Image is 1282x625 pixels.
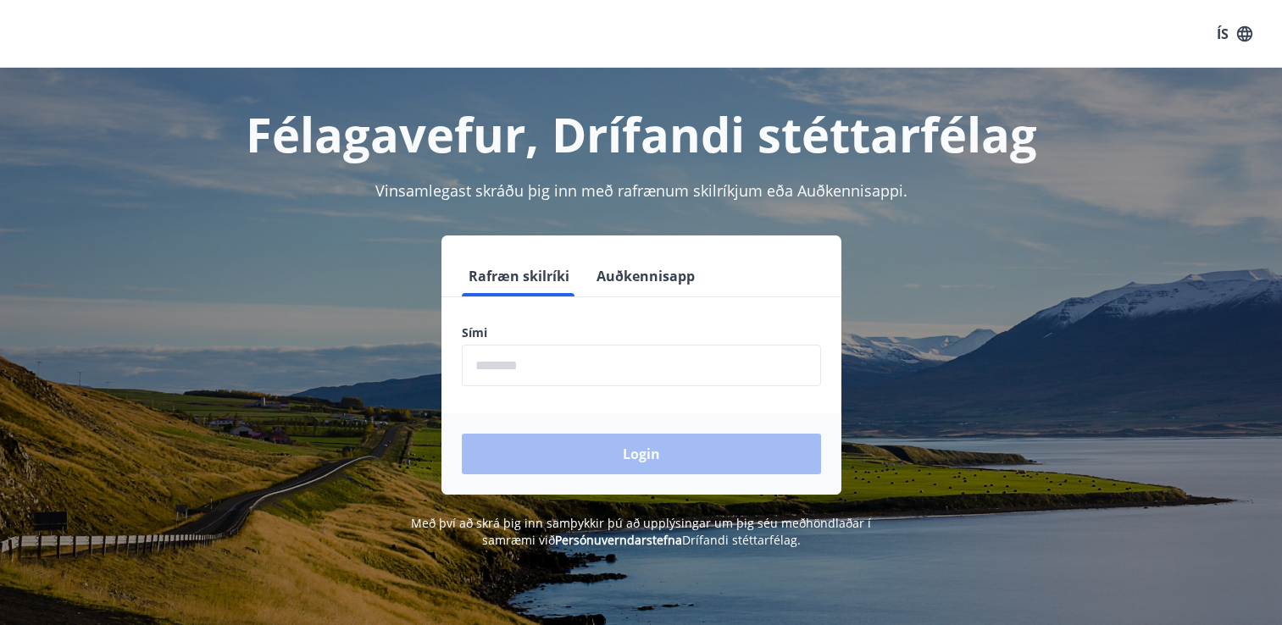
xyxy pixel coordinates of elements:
[1207,19,1262,49] button: ÍS
[411,515,871,548] span: Með því að skrá þig inn samþykkir þú að upplýsingar um þig séu meðhöndlaðar í samræmi við Drífand...
[52,102,1231,166] h1: Félagavefur, Drífandi stéttarfélag
[462,256,576,296] button: Rafræn skilríki
[375,180,907,201] span: Vinsamlegast skráðu þig inn með rafrænum skilríkjum eða Auðkennisappi.
[462,324,821,341] label: Sími
[590,256,702,296] button: Auðkennisapp
[555,532,682,548] a: Persónuverndarstefna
